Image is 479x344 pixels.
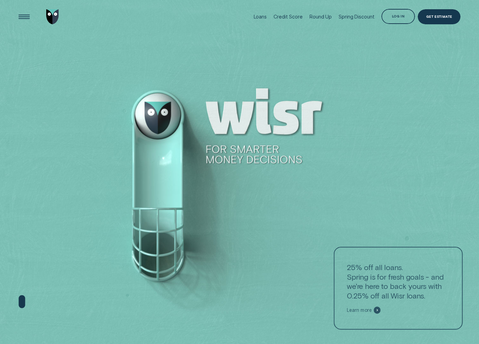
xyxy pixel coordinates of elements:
[418,9,461,24] a: Get Estimate
[254,14,267,20] div: Loans
[381,9,415,24] button: Log in
[347,263,450,301] p: 25% off all loans. Spring is for fresh goals - and we're here to back yours with 0.25% off all Wi...
[310,14,332,20] div: Round Up
[339,14,374,20] div: Spring Discount
[347,307,372,313] span: Learn more
[16,9,31,24] button: Open Menu
[334,247,463,330] a: 25% off all loans.Spring is for fresh goals - and we're here to back yours with 0.25% off all Wis...
[274,14,302,20] div: Credit Score
[46,9,59,24] img: Wisr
